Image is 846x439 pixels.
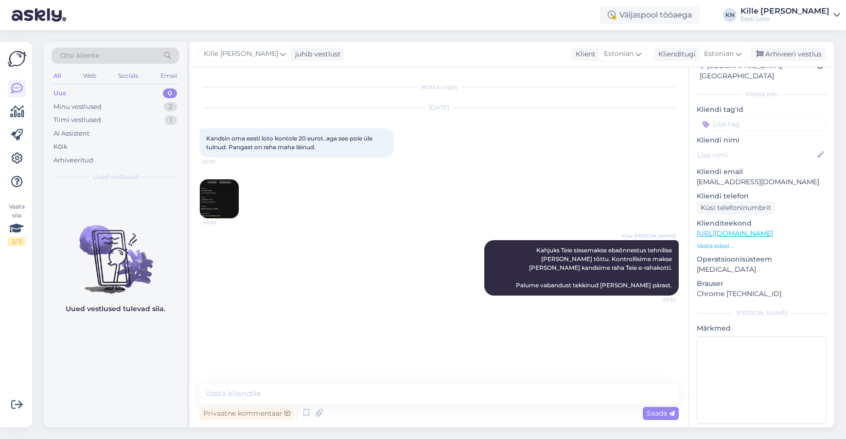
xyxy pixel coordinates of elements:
[697,150,815,160] input: Lisa nimi
[53,88,66,98] div: Uus
[697,254,827,264] p: Operatsioonisüsteem
[66,304,165,314] p: Uued vestlused tulevad siia.
[697,135,827,145] p: Kliendi nimi
[44,208,187,295] img: No chats
[654,49,696,59] div: Klienditugi
[163,88,177,98] div: 0
[53,129,89,139] div: AI Assistent
[697,323,827,334] p: Märkmed
[116,70,140,82] div: Socials
[204,49,278,59] span: Kille [PERSON_NAME]
[164,102,177,112] div: 2
[291,49,341,59] div: juhib vestlust
[200,179,239,218] img: Attachment
[52,70,63,82] div: All
[740,7,829,15] div: Kille [PERSON_NAME]
[53,142,68,152] div: Kõik
[199,83,679,91] div: Vestlus algas
[723,8,737,22] div: KN
[516,246,673,289] span: Kahjuks Teie sissemakse ebaõnnestus tehnilise [PERSON_NAME] tõttu. Kontrollisime makse [PERSON_NA...
[53,115,101,125] div: Tiimi vestlused
[740,7,840,23] a: Kille [PERSON_NAME]Eesti Loto
[697,105,827,115] p: Kliendi tag'id
[8,50,26,68] img: Askly Logo
[53,102,102,112] div: Minu vestlused
[697,309,827,317] div: [PERSON_NAME]
[697,117,827,131] input: Lisa tag
[53,156,93,165] div: Arhiveeritud
[697,177,827,187] p: [EMAIL_ADDRESS][DOMAIN_NAME]
[697,229,773,238] a: [URL][DOMAIN_NAME]
[8,202,25,246] div: Vaata siia
[697,279,827,289] p: Brauser
[697,90,827,99] div: Kliendi info
[704,49,734,59] span: Estonian
[165,115,177,125] div: 1
[697,218,827,228] p: Klienditeekond
[697,191,827,201] p: Kliendi telefon
[8,237,25,246] div: 2 / 3
[159,70,179,82] div: Email
[572,49,596,59] div: Klient
[740,15,829,23] div: Eesti Loto
[639,296,676,303] span: 20:32
[93,173,138,181] span: Uued vestlused
[751,48,826,61] div: Arhiveeri vestlus
[647,409,675,418] span: Saada
[697,167,827,177] p: Kliendi email
[199,407,294,420] div: Privaatne kommentaar
[700,61,817,81] div: [GEOGRAPHIC_DATA], [GEOGRAPHIC_DATA]
[697,289,827,299] p: Chrome [TECHNICAL_ID]
[600,6,700,24] div: Väljaspool tööaega
[60,51,99,61] span: Otsi kliente
[622,232,676,240] span: Kille [PERSON_NAME]
[697,242,827,250] p: Vaata edasi ...
[697,264,827,275] p: [MEDICAL_DATA]
[697,201,775,214] div: Küsi telefoninumbrit
[206,135,374,151] span: Kandsin oma eesti loto kontole 20 eurot..aga see pole üle tulnud. Pangast on raha maha läinud.
[604,49,634,59] span: Estonian
[202,158,239,165] span: 20:30
[203,219,239,226] span: 20:30
[81,70,98,82] div: Web
[199,103,679,112] div: [DATE]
